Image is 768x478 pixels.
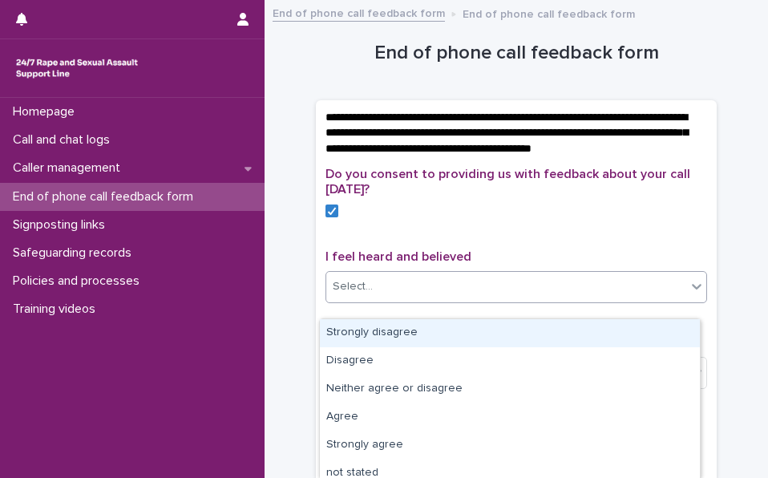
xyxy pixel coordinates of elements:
[273,3,445,22] a: End of phone call feedback form
[325,168,690,196] span: Do you consent to providing us with feedback about your call [DATE]?
[320,319,700,347] div: Strongly disagree
[320,403,700,431] div: Agree
[6,302,108,317] p: Training videos
[6,132,123,148] p: Call and chat logs
[463,4,635,22] p: End of phone call feedback form
[320,431,700,460] div: Strongly agree
[333,278,373,295] div: Select...
[320,347,700,375] div: Disagree
[316,42,717,65] h1: End of phone call feedback form
[6,273,152,289] p: Policies and processes
[13,52,141,84] img: rhQMoQhaT3yELyF149Cw
[320,375,700,403] div: Neither agree or disagree
[6,189,206,205] p: End of phone call feedback form
[325,250,471,263] span: I feel heard and believed
[6,217,118,233] p: Signposting links
[6,104,87,119] p: Homepage
[6,160,133,176] p: Caller management
[6,245,144,261] p: Safeguarding records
